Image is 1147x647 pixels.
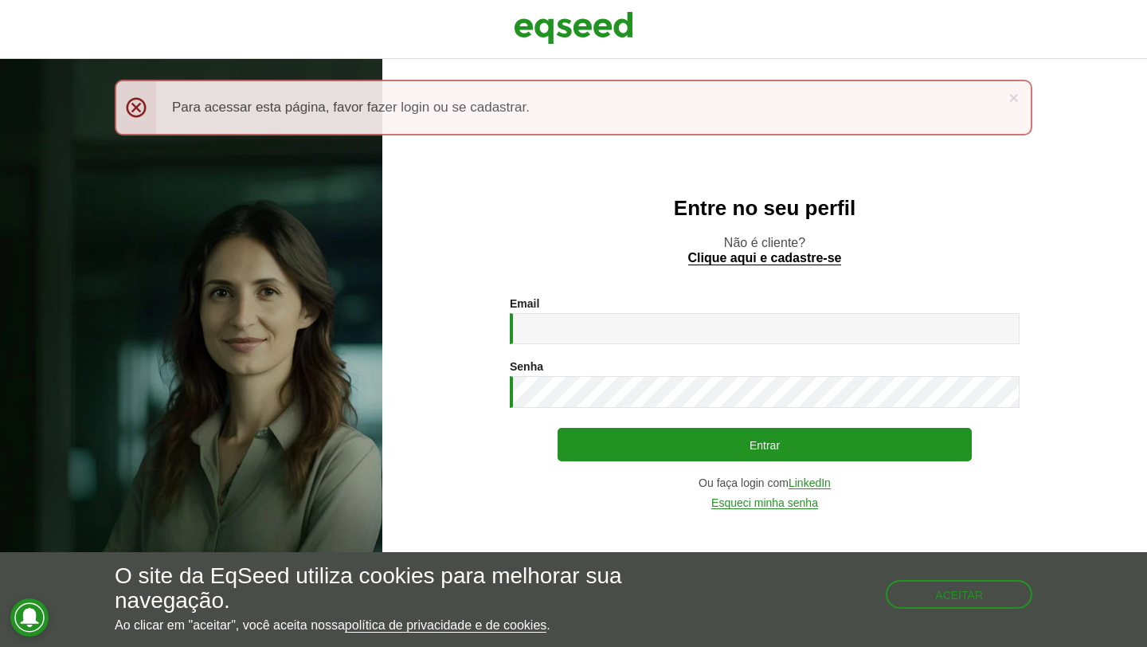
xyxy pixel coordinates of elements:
div: Ou faça login com [510,477,1020,489]
button: Aceitar [886,580,1032,609]
a: Clique aqui e cadastre-se [688,252,842,265]
label: Senha [510,361,543,372]
a: × [1009,89,1019,106]
h5: O site da EqSeed utiliza cookies para melhorar sua navegação. [115,564,665,614]
p: Ao clicar em "aceitar", você aceita nossa . [115,618,665,633]
button: Entrar [558,428,972,461]
a: Esqueci minha senha [711,497,818,509]
h2: Entre no seu perfil [414,197,1115,220]
a: política de privacidade e de cookies [345,619,547,633]
div: Para acessar esta página, favor fazer login ou se cadastrar. [115,80,1032,135]
label: Email [510,298,539,309]
img: EqSeed Logo [514,8,633,48]
a: LinkedIn [789,477,831,489]
p: Não é cliente? [414,235,1115,265]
